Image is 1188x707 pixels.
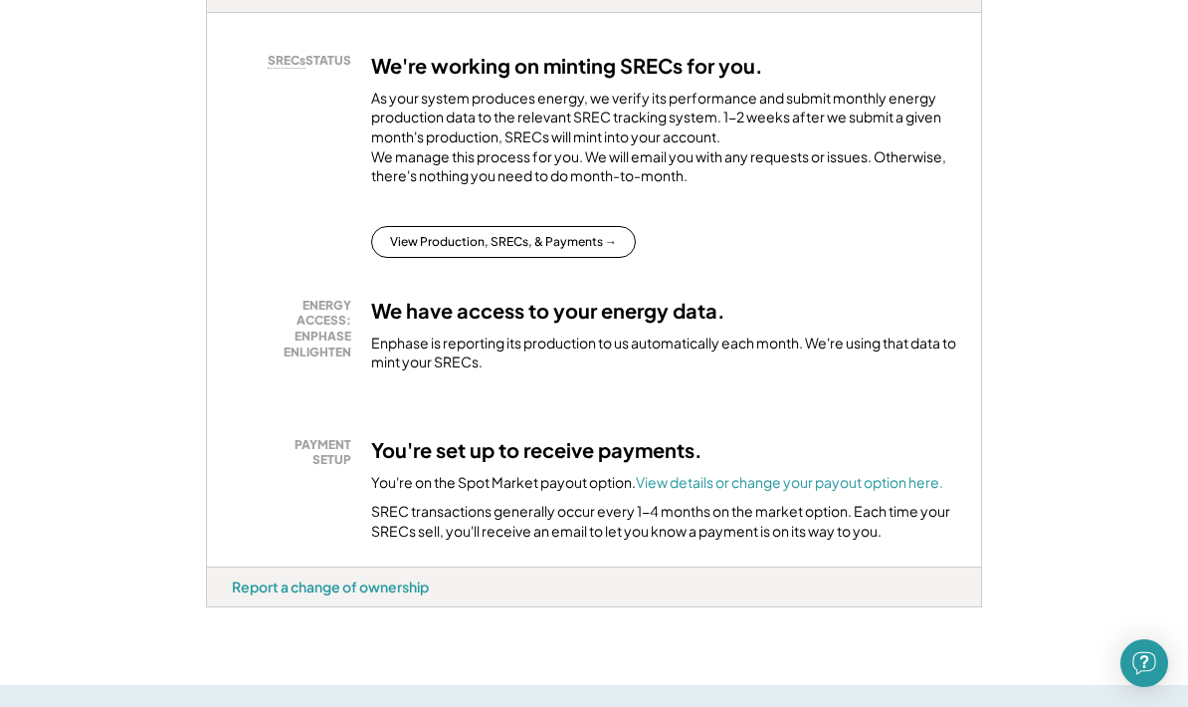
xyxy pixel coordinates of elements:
div: STATUS [242,53,351,69]
div: As your system produces energy, we verify its performance and submit monthly energy production da... [371,89,956,196]
a: View details or change your payout option here. [636,473,943,491]
div: Report a change of ownership [232,578,429,595]
h3: You're set up to receive payments. [371,437,702,463]
div: ENERGY ACCESS: ENPHASE ENLIGHTEN [242,298,351,359]
div: 8lklcxcj - VA Distributed [206,607,271,615]
div: You're on the Spot Market payout option. [371,473,943,493]
div: PAYMENT SETUP [242,437,351,468]
h3: We have access to your energy data. [371,298,725,324]
div: SREC transactions generally occur every 1-4 months on the market option. Each time your SRECs sel... [371,502,956,541]
div: Enphase is reporting its production to us automatically each month. We're using that data to mint... [371,334,956,372]
div: Open Intercom Messenger [1120,639,1168,687]
h3: We're working on minting SRECs for you. [371,53,763,79]
button: View Production, SRECs, & Payments → [371,226,636,258]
